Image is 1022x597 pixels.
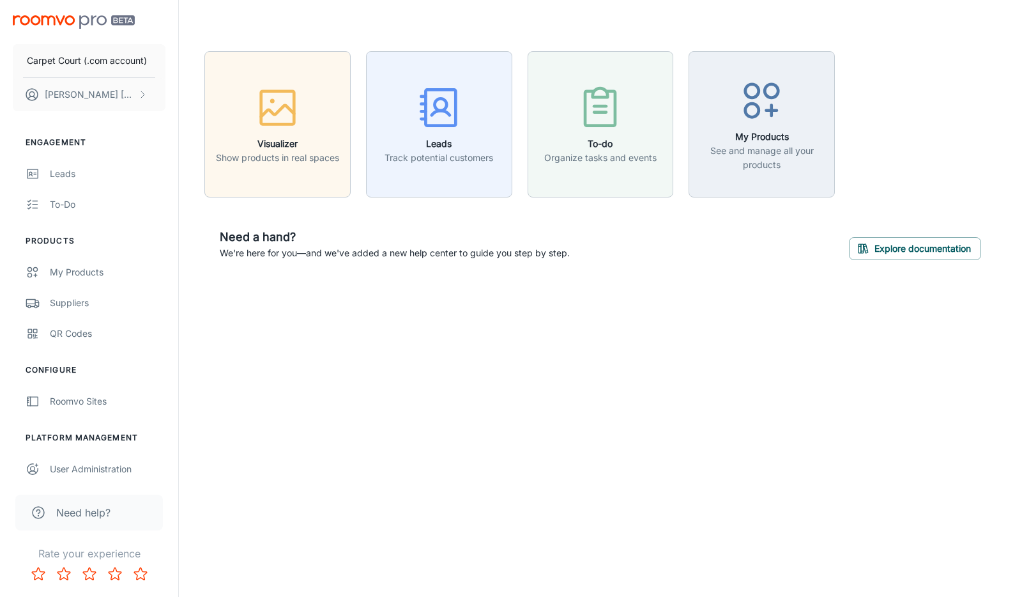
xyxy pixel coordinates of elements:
[204,51,351,198] button: VisualizerShow products in real spaces
[697,144,827,172] p: See and manage all your products
[50,198,165,212] div: To-do
[697,130,827,144] h6: My Products
[216,151,339,165] p: Show products in real spaces
[849,241,981,254] a: Explore documentation
[544,137,657,151] h6: To-do
[689,51,835,198] button: My ProductsSee and manage all your products
[689,117,835,130] a: My ProductsSee and manage all your products
[13,44,165,77] button: Carpet Court (.com account)
[528,51,674,198] button: To-doOrganize tasks and events
[50,167,165,181] div: Leads
[13,15,135,29] img: Roomvo PRO Beta
[385,151,493,165] p: Track potential customers
[45,88,135,102] p: [PERSON_NAME] [PERSON_NAME]
[528,117,674,130] a: To-doOrganize tasks and events
[216,137,339,151] h6: Visualizer
[50,296,165,310] div: Suppliers
[50,265,165,279] div: My Products
[385,137,493,151] h6: Leads
[220,228,570,246] h6: Need a hand?
[849,237,981,260] button: Explore documentation
[366,117,512,130] a: LeadsTrack potential customers
[220,246,570,260] p: We're here for you—and we've added a new help center to guide you step by step.
[544,151,657,165] p: Organize tasks and events
[13,78,165,111] button: [PERSON_NAME] [PERSON_NAME]
[366,51,512,198] button: LeadsTrack potential customers
[27,54,147,68] p: Carpet Court (.com account)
